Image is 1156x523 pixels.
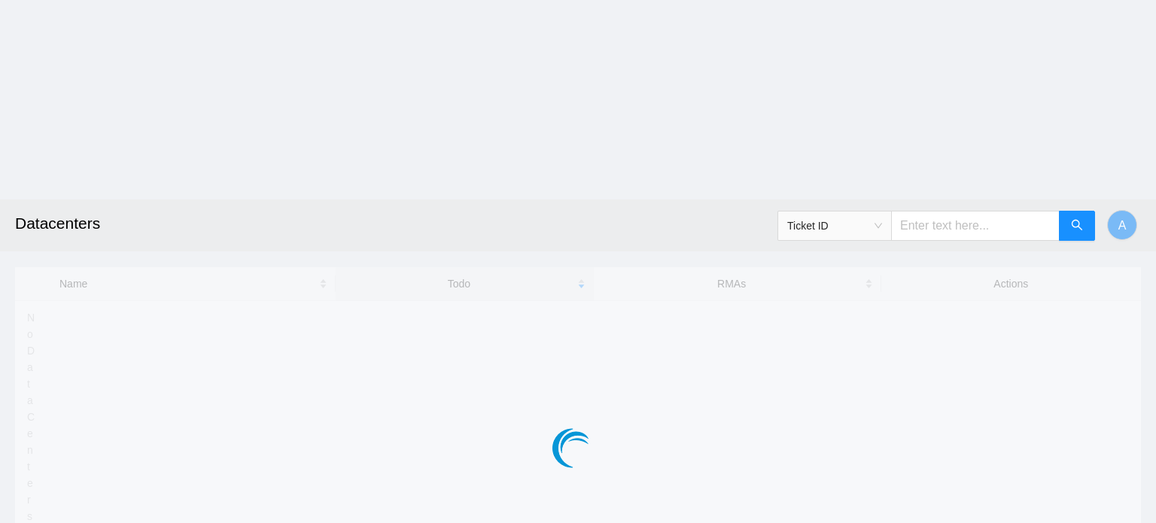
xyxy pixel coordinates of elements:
[1118,216,1127,235] span: A
[15,199,803,248] h2: Datacenters
[787,214,882,237] span: Ticket ID
[1071,219,1083,233] span: search
[891,211,1060,241] input: Enter text here...
[1107,210,1137,240] button: A
[1059,211,1095,241] button: search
